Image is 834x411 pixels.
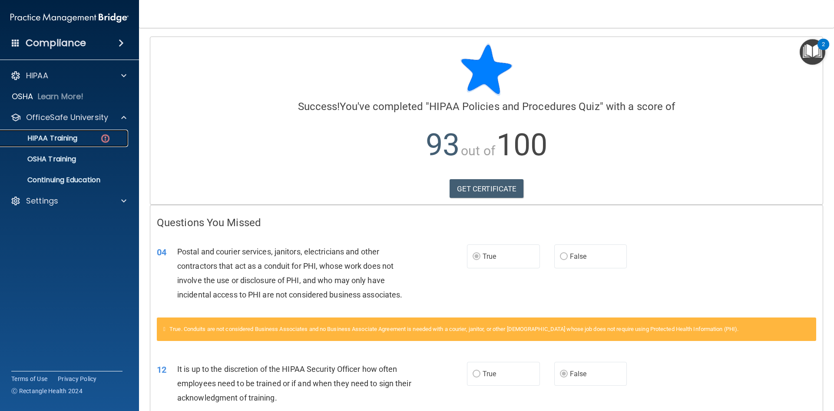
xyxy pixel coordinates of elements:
span: True. Conduits are not considered Business Associates and no Business Associate Agreement is need... [169,326,738,332]
p: OSHA Training [6,155,76,164]
p: HIPAA [26,70,48,81]
h4: Compliance [26,37,86,49]
p: OSHA [12,91,33,102]
span: It is up to the discretion of the HIPAA Security Officer how often employees need to be trained o... [177,364,411,402]
p: OfficeSafe University [26,112,108,123]
span: 04 [157,247,166,257]
span: out of [461,143,495,158]
div: 2 [822,44,825,56]
input: True [473,254,480,260]
a: OfficeSafe University [10,112,126,123]
a: Privacy Policy [58,374,97,383]
p: Settings [26,196,58,206]
p: Continuing Education [6,176,124,184]
span: Success! [298,100,340,113]
span: 100 [496,127,547,163]
a: Terms of Use [11,374,47,383]
input: True [473,371,480,378]
span: Postal and courier services, janitors, electricians and other contractors that act as a conduit f... [177,247,402,300]
h4: You've completed " " with a score of [157,101,816,112]
span: False [570,370,587,378]
span: True [483,252,496,261]
span: HIPAA Policies and Procedures Quiz [429,100,599,113]
img: blue-star-rounded.9d042014.png [460,43,513,96]
span: True [483,370,496,378]
span: 12 [157,364,166,375]
a: HIPAA [10,70,126,81]
input: False [560,371,568,378]
a: GET CERTIFICATE [450,179,524,198]
img: PMB logo [10,9,129,27]
a: Settings [10,196,126,206]
span: False [570,252,587,261]
span: Ⓒ Rectangle Health 2024 [11,387,83,395]
button: Open Resource Center, 2 new notifications [800,39,825,65]
input: False [560,254,568,260]
img: danger-circle.6113f641.png [100,133,111,144]
h4: Questions You Missed [157,217,816,228]
p: Learn More! [38,91,84,102]
span: 93 [426,127,460,163]
p: HIPAA Training [6,134,77,143]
